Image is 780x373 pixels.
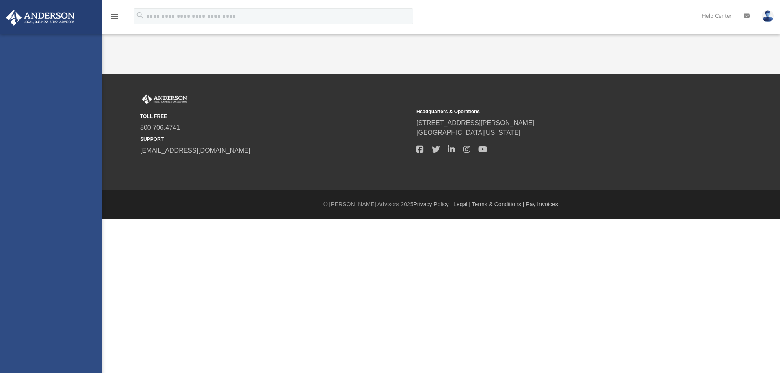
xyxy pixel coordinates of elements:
img: Anderson Advisors Platinum Portal [4,10,77,26]
a: 800.706.4741 [140,124,180,131]
i: search [136,11,145,20]
a: Terms & Conditions | [472,201,524,207]
img: User Pic [762,10,774,22]
small: Headquarters & Operations [416,108,687,115]
a: menu [110,15,119,21]
small: TOLL FREE [140,113,411,120]
img: Anderson Advisors Platinum Portal [140,94,189,105]
div: © [PERSON_NAME] Advisors 2025 [102,200,780,209]
a: [EMAIL_ADDRESS][DOMAIN_NAME] [140,147,250,154]
a: [STREET_ADDRESS][PERSON_NAME] [416,119,534,126]
a: Legal | [453,201,470,207]
i: menu [110,11,119,21]
a: Privacy Policy | [414,201,452,207]
small: SUPPORT [140,136,411,143]
a: Pay Invoices [526,201,558,207]
a: [GEOGRAPHIC_DATA][US_STATE] [416,129,520,136]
